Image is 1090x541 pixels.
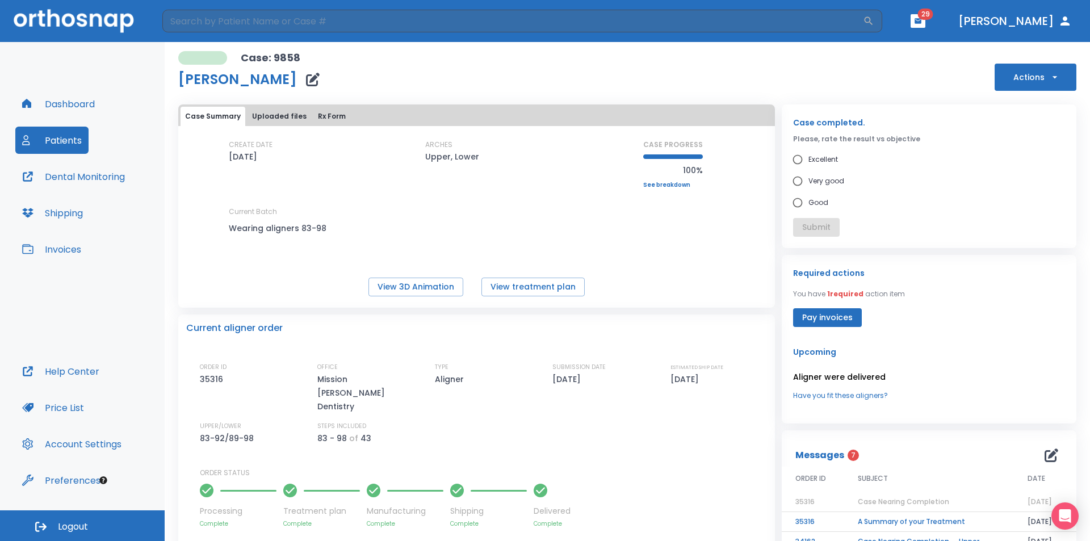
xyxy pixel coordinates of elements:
p: ORDER ID [200,362,227,372]
p: Current Batch [229,207,331,217]
p: Complete [534,519,571,528]
p: You have action item [793,289,905,299]
td: 35316 [782,512,844,532]
td: [DATE] [1014,512,1076,532]
p: of [349,431,358,445]
p: [DATE] [229,150,257,163]
span: Case Nearing Completion [858,497,949,506]
p: Aligner [435,372,468,386]
p: Messages [795,448,844,462]
p: Upper, Lower [425,150,479,163]
img: Orthosnap [14,9,134,32]
span: [DATE] [1028,497,1052,506]
p: Treatment plan [283,505,360,517]
h1: [PERSON_NAME] [178,73,297,86]
p: ARCHES [425,140,452,150]
p: Required actions [793,266,865,280]
p: Complete [200,519,276,528]
p: Delivered [534,505,571,517]
p: [DATE] [670,372,703,386]
p: CREATE DATE [229,140,272,150]
p: 43 [360,431,371,445]
p: ORDER STATUS [200,468,767,478]
span: ORDER ID [795,473,826,484]
p: Complete [283,519,360,528]
button: Invoices [15,236,88,263]
button: Actions [995,64,1076,91]
button: Case Summary [181,107,245,126]
p: Manufacturing [367,505,443,517]
button: Rx Form [313,107,350,126]
p: Case completed. [793,116,1065,129]
p: 83-92/89-98 [200,431,258,445]
a: See breakdown [643,182,703,188]
p: Processing [200,505,276,517]
span: 7 [848,450,859,461]
button: Help Center [15,358,106,385]
span: Excellent [808,153,838,166]
p: Wearing aligners 83-98 [229,221,331,235]
p: Complete [450,519,527,528]
p: ESTIMATED SHIP DATE [670,362,723,372]
button: Dental Monitoring [15,163,132,190]
span: DATE [1028,473,1045,484]
div: Tooltip anchor [98,475,108,485]
p: CASE PROGRESS [643,140,703,150]
span: Logout [58,521,88,533]
input: Search by Patient Name or Case # [162,10,863,32]
button: View 3D Animation [368,278,463,296]
button: [PERSON_NAME] [954,11,1076,31]
p: 35316 [200,372,227,386]
td: A Summary of your Treatment [844,512,1014,532]
button: Dashboard [15,90,102,118]
span: 29 [918,9,933,20]
button: Patients [15,127,89,154]
span: SUBJECT [858,473,888,484]
p: Current aligner order [186,321,283,335]
button: Price List [15,394,91,421]
p: Mission [PERSON_NAME] Dentistry [317,372,414,413]
div: Open Intercom Messenger [1051,502,1079,530]
span: Good [808,196,828,209]
p: Case: 9858 [241,51,300,65]
p: 100% [643,163,703,177]
p: OFFICE [317,362,338,372]
p: Shipping [450,505,527,517]
button: Preferences [15,467,107,494]
span: Very good [808,174,844,188]
button: Uploaded files [248,107,311,126]
p: [DATE] [552,372,585,386]
p: 83 - 98 [317,431,347,445]
p: Please, rate the result vs objective [793,134,1065,144]
p: TYPE [435,362,448,372]
p: UPPER/LOWER [200,421,241,431]
p: SUBMISSION DATE [552,362,606,372]
a: Have you fit these aligners? [793,391,1065,401]
button: Account Settings [15,430,128,458]
div: tabs [181,107,773,126]
p: STEPS INCLUDED [317,421,366,431]
button: Pay invoices [793,308,862,327]
button: View treatment plan [481,278,585,296]
button: Shipping [15,199,90,227]
p: Upcoming [793,345,1065,359]
span: 35316 [795,497,815,506]
span: 1 required [827,289,863,299]
p: Aligner were delivered [793,370,1065,384]
p: Complete [367,519,443,528]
